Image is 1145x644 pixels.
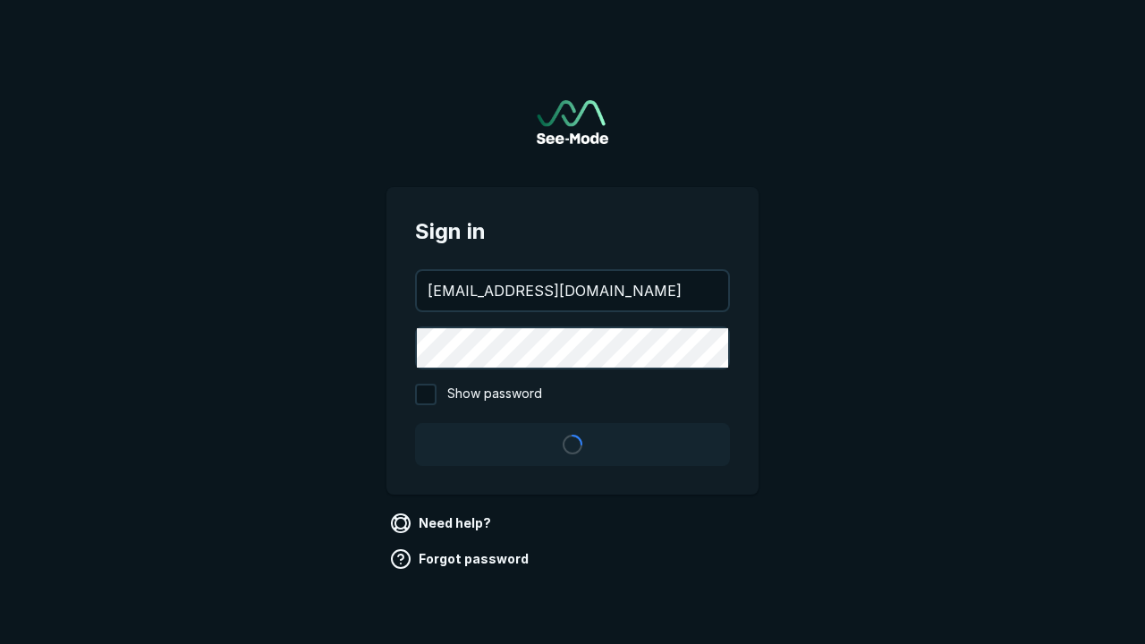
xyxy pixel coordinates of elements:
a: Need help? [386,509,498,538]
input: your@email.com [417,271,728,310]
a: Go to sign in [537,100,608,144]
span: Sign in [415,216,730,248]
img: See-Mode Logo [537,100,608,144]
span: Show password [447,384,542,405]
a: Forgot password [386,545,536,573]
